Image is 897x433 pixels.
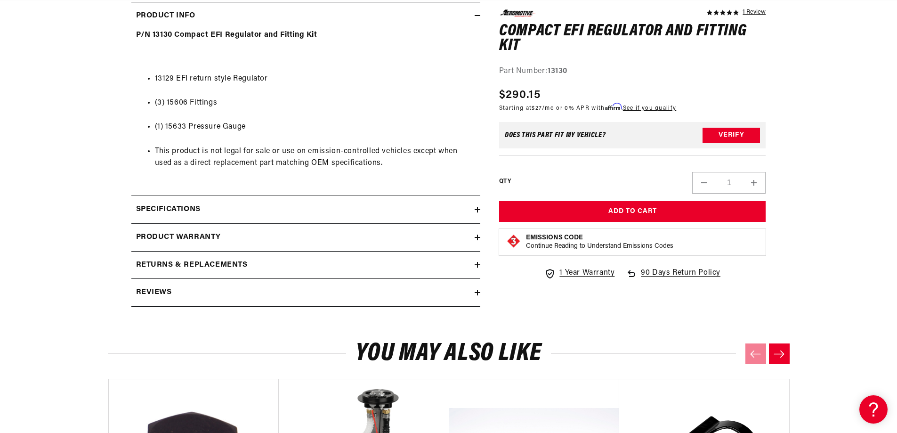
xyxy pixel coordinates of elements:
[155,97,476,109] li: (3) 15606 Fittings
[499,201,766,222] button: Add to Cart
[136,10,195,22] h2: Product Info
[745,343,766,364] button: Previous slide
[703,128,760,143] button: Verify
[131,279,480,306] summary: Reviews
[136,259,248,271] h2: Returns & replacements
[499,104,676,113] p: Starting at /mo or 0% APR with .
[499,65,766,77] div: Part Number:
[108,343,790,365] h2: You may also like
[131,196,480,223] summary: Specifications
[526,242,673,251] p: Continue Reading to Understand Emissions Codes
[136,286,172,299] h2: Reviews
[155,146,476,170] li: This product is not legal for sale or use on emission-controlled vehicles except when used as a d...
[506,234,521,249] img: Emissions code
[605,103,622,110] span: Affirm
[526,234,673,251] button: Emissions CodeContinue Reading to Understand Emissions Codes
[505,131,606,139] div: Does This part fit My vehicle?
[499,177,511,185] label: QTY
[559,267,614,279] span: 1 Year Warranty
[626,267,720,289] a: 90 Days Return Policy
[136,204,201,216] h2: Specifications
[532,106,542,111] span: $27
[136,231,221,244] h2: Product warranty
[623,106,676,111] a: See if you qualify - Learn more about Affirm Financing (opens in modal)
[136,31,317,39] strong: P/N 13130 Compact EFI Regulator and Fitting Kit
[155,73,476,85] li: 13129 EFI return style Regulator
[544,267,614,279] a: 1 Year Warranty
[743,9,766,16] a: 1 reviews
[548,67,567,74] strong: 13130
[769,343,790,364] button: Next slide
[499,24,766,53] h1: Compact EFI Regulator and Fitting Kit
[155,121,476,133] li: (1) 15633 Pressure Gauge
[499,87,541,104] span: $290.15
[131,224,480,251] summary: Product warranty
[131,252,480,279] summary: Returns & replacements
[641,267,720,289] span: 90 Days Return Policy
[526,234,583,241] strong: Emissions Code
[131,2,480,30] summary: Product Info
